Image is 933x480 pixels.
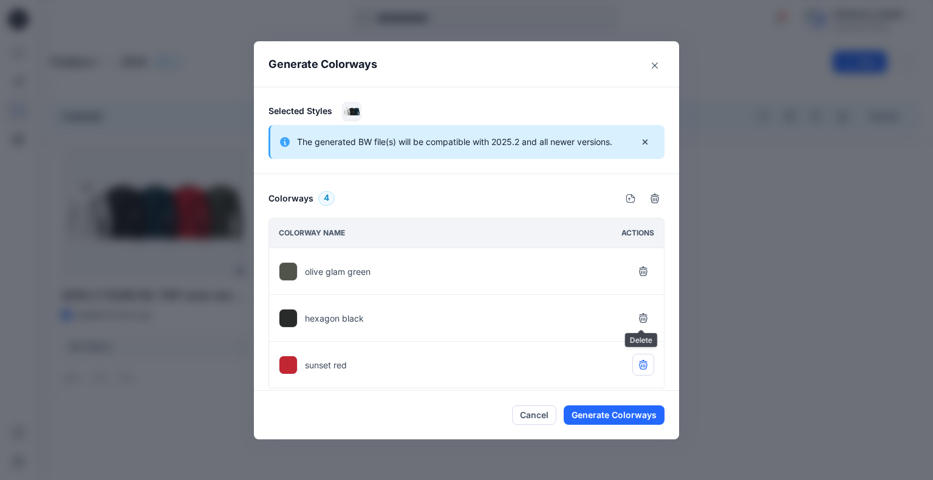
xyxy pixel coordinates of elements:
[305,265,371,278] p: olive glam green
[512,405,556,425] button: Cancel
[305,359,347,371] p: sunset red
[564,405,665,425] button: Generate Colorways
[645,56,665,75] button: Close
[279,227,345,240] p: Colorway name
[621,227,654,240] p: Actions
[254,41,679,87] header: Generate Colorways
[268,104,332,117] p: Selected Styles
[297,135,612,149] p: The generated BW file(s) will be compatible with 2025.2 and all newer versions.
[343,103,361,121] img: 112362 BL TOP crew neck ls_MERINO_FUNDAMENTALS_SMS_3D (3)
[324,191,329,206] span: 4
[268,191,313,206] h6: Colorways
[305,312,364,325] p: hexagon black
